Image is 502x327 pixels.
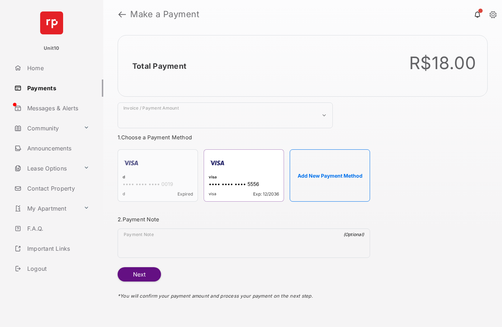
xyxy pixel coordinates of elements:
span: d [123,191,125,197]
a: Messages & Alerts [11,100,103,117]
div: d [123,174,193,181]
a: Lease Options [11,160,81,177]
h3: 1. Choose a Payment Method [118,134,370,141]
h2: Total Payment [132,62,186,71]
span: visa [209,191,216,197]
strong: Make a Payment [130,10,199,19]
div: visa [209,174,279,181]
a: Home [11,59,103,77]
a: Announcements [11,140,103,157]
a: F.A.Q. [11,220,103,237]
div: * You will confirm your payment amount and process your payment on the next step. [118,282,370,306]
a: Important Links [11,240,92,257]
span: Expired [177,191,193,197]
button: Next [118,267,161,282]
span: Exp: 12/2036 [253,191,279,197]
button: Add New Payment Method [290,149,370,202]
a: My Apartment [11,200,81,217]
a: Payments [11,80,103,97]
div: d•••• •••• •••• 0019dExpired [118,149,198,202]
a: Contact Property [11,180,103,197]
h3: 2. Payment Note [118,216,370,223]
a: Community [11,120,81,137]
div: visa•••• •••• •••• 5556visaExp: 12/2036 [204,149,284,202]
a: Logout [11,260,103,277]
div: •••• •••• •••• 0019 [123,181,193,188]
img: svg+xml;base64,PHN2ZyB4bWxucz0iaHR0cDovL3d3dy53My5vcmcvMjAwMC9zdmciIHdpZHRoPSI2NCIgaGVpZ2h0PSI2NC... [40,11,63,34]
div: •••• •••• •••• 5556 [209,181,279,188]
div: R$18.00 [409,53,476,73]
p: Unit10 [44,45,60,52]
